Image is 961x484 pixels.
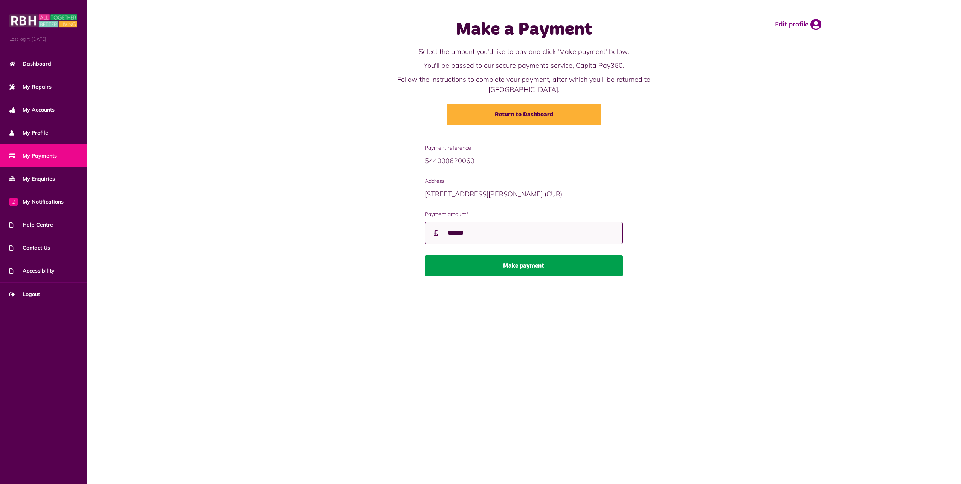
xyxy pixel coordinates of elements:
span: Help Centre [9,221,53,229]
span: My Enquiries [9,175,55,183]
span: Accessibility [9,267,55,275]
span: Last login: [DATE] [9,36,77,43]
span: Logout [9,290,40,298]
button: Make payment [425,255,623,276]
span: 1 [9,198,18,206]
span: Address [425,177,623,185]
h1: Make a Payment [373,19,674,41]
span: My Accounts [9,106,55,114]
span: My Profile [9,129,48,137]
p: Follow the instructions to complete your payment, after which you'll be returned to [GEOGRAPHIC_D... [373,74,674,95]
p: Select the amount you'd like to pay and click 'Make payment' below. [373,46,674,57]
span: Contact Us [9,244,50,252]
span: My Payments [9,152,57,160]
span: Payment reference [425,144,623,152]
span: 544000620060 [425,156,474,165]
span: My Notifications [9,198,64,206]
a: Return to Dashboard [447,104,601,125]
a: Edit profile [775,19,821,30]
span: My Repairs [9,83,52,91]
span: Dashboard [9,60,51,68]
label: Payment amount* [425,210,623,218]
img: MyRBH [9,13,77,28]
p: You'll be passed to our secure payments service, Capita Pay360. [373,60,674,70]
span: [STREET_ADDRESS][PERSON_NAME] (CUR) [425,190,562,198]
